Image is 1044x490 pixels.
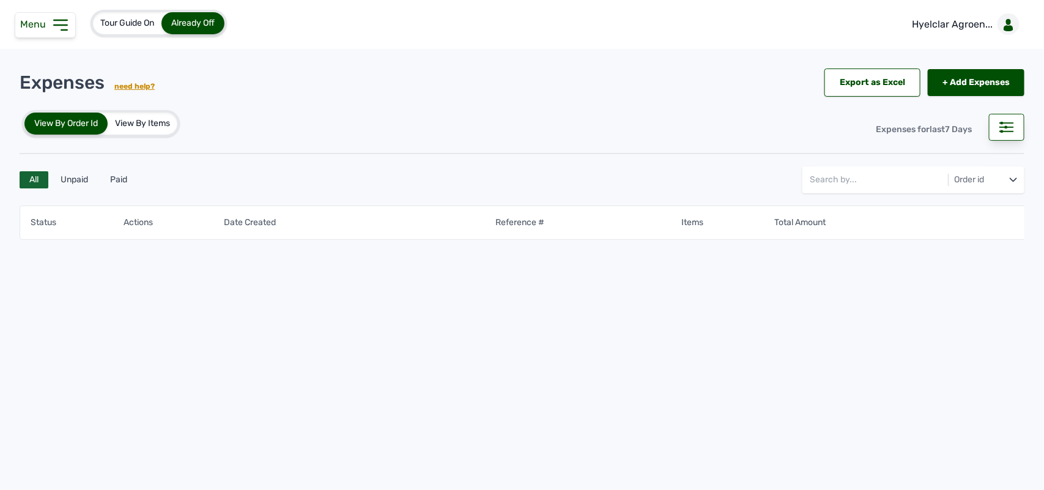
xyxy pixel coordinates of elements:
[902,7,1024,42] a: Hyelclar Agroen...
[20,171,48,188] div: All
[912,17,993,32] p: Hyelclar Agroen...
[824,69,920,97] div: Export as Excel
[495,216,681,229] th: Reference #
[223,216,495,229] th: Date Created
[100,171,137,188] div: Paid
[24,113,108,135] div: View By Order Id
[810,166,986,193] input: Search by...
[114,82,155,91] a: need help?
[930,124,945,135] span: last
[866,116,982,143] div: Expenses for 7 Days
[108,113,177,135] div: View By Items
[20,72,155,94] div: Expenses
[952,174,987,186] div: Order id
[51,171,98,188] div: Unpaid
[30,216,123,229] th: Status
[20,18,51,30] span: Menu
[171,18,215,28] span: Already Off
[681,216,774,229] th: Items
[123,216,216,229] th: Actions
[928,69,1024,96] a: + Add Expenses
[100,18,154,28] span: Tour Guide On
